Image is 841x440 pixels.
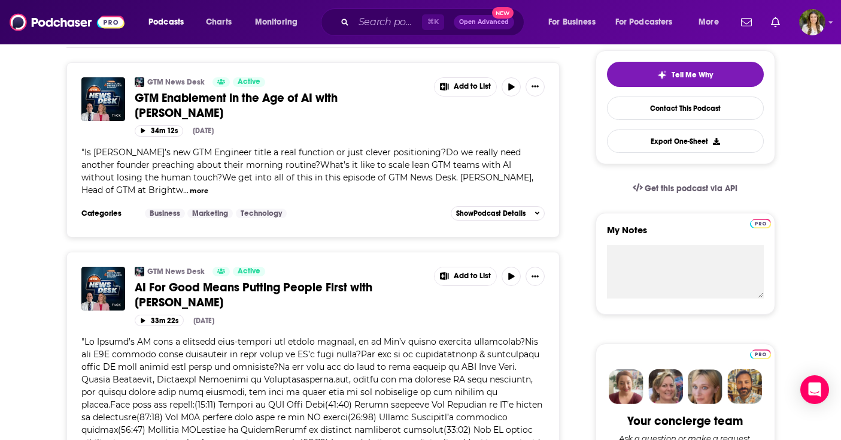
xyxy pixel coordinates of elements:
[81,267,125,311] img: AI For Good Means Putting People First with Nicole Warshauer
[135,125,183,137] button: 34m 12s
[799,9,825,35] img: User Profile
[609,369,643,404] img: Sydney Profile
[451,206,545,221] button: ShowPodcast Details
[140,13,199,32] button: open menu
[750,217,771,228] a: Pro website
[799,9,825,35] button: Show profile menu
[607,129,764,153] button: Export One-Sheet
[354,13,422,32] input: Search podcasts, credits, & more...
[135,280,426,310] a: AI For Good Means Putting People First with [PERSON_NAME]
[454,272,491,281] span: Add to List
[657,70,667,80] img: tell me why sparkle
[454,82,491,91] span: Add to List
[148,14,184,31] span: Podcasts
[690,13,734,32] button: open menu
[492,7,514,19] span: New
[454,15,514,29] button: Open AdvancedNew
[456,209,526,218] span: Show Podcast Details
[750,348,771,359] a: Pro website
[459,19,509,25] span: Open Advanced
[238,76,260,88] span: Active
[81,209,135,218] h3: Categories
[435,267,497,285] button: Show More Button
[766,12,785,32] a: Show notifications dropdown
[727,369,762,404] img: Jon Profile
[645,183,737,194] span: Get this podcast via API
[198,13,239,32] a: Charts
[672,70,713,80] span: Tell Me Why
[81,147,533,195] span: Is [PERSON_NAME]’s new GTM Engineer title a real function or just clever positioning?Do we really...
[147,77,205,87] a: GTM News Desk
[233,267,265,276] a: Active
[135,280,372,310] span: AI For Good Means Putting People First with [PERSON_NAME]
[607,62,764,87] button: tell me why sparkleTell Me Why
[648,369,683,404] img: Barbara Profile
[607,97,764,120] a: Contact This Podcast
[800,375,829,404] div: Open Intercom Messenger
[750,349,771,359] img: Podchaser Pro
[627,414,743,429] div: Your concierge team
[236,209,287,218] a: Technology
[238,266,260,278] span: Active
[135,315,184,326] button: 33m 22s
[422,14,444,30] span: ⌘ K
[736,12,757,32] a: Show notifications dropdown
[540,13,611,32] button: open menu
[688,369,722,404] img: Jules Profile
[193,126,214,135] div: [DATE]
[183,185,189,195] span: ...
[145,209,185,218] a: Business
[147,267,205,276] a: GTM News Desk
[435,78,497,96] button: Show More Button
[623,174,748,203] a: Get this podcast via API
[526,77,545,97] button: Show More Button
[10,11,125,34] img: Podchaser - Follow, Share and Rate Podcasts
[615,14,673,31] span: For Podcasters
[608,13,690,32] button: open menu
[750,219,771,228] img: Podchaser Pro
[135,91,338,120] span: GTM Enablement in the Age of AI with [PERSON_NAME]
[187,209,233,218] a: Marketing
[607,224,764,245] label: My Notes
[247,13,313,32] button: open menu
[206,14,232,31] span: Charts
[193,317,214,325] div: [DATE]
[233,77,265,87] a: Active
[81,147,533,195] span: "
[81,77,125,121] img: GTM Enablement in the Age of AI with Max Gartner
[526,267,545,286] button: Show More Button
[190,186,208,196] button: more
[699,14,719,31] span: More
[135,267,144,276] img: GTM News Desk
[548,14,596,31] span: For Business
[135,91,426,120] a: GTM Enablement in the Age of AI with [PERSON_NAME]
[799,9,825,35] span: Logged in as lizchapa
[135,77,144,87] img: GTM News Desk
[332,8,536,36] div: Search podcasts, credits, & more...
[255,14,297,31] span: Monitoring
